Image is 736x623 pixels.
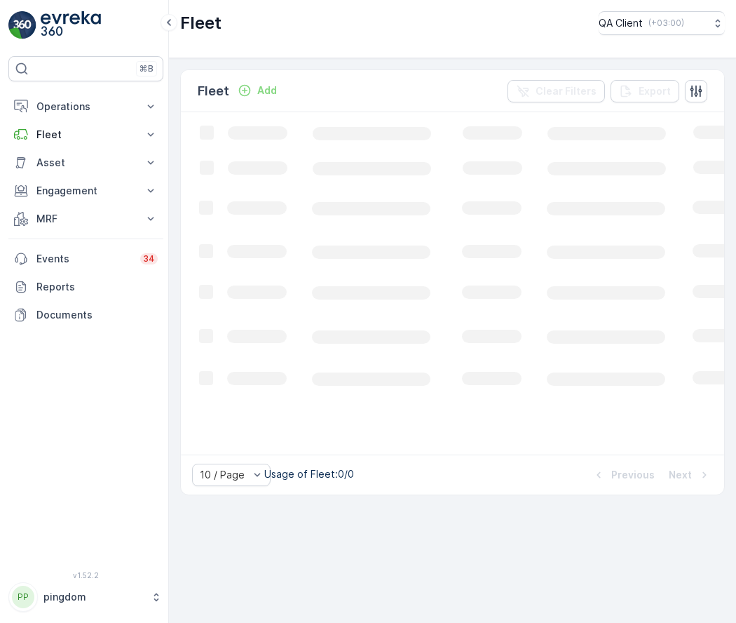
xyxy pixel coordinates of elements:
[8,582,163,612] button: PPpingdom
[8,11,36,39] img: logo
[8,571,163,580] span: v 1.52.2
[639,84,671,98] p: Export
[36,308,158,322] p: Documents
[599,11,725,35] button: QA Client(+03:00)
[36,212,135,226] p: MRF
[257,83,277,98] p: Add
[36,280,158,294] p: Reports
[669,468,692,482] p: Next
[8,93,163,121] button: Operations
[36,128,135,142] p: Fleet
[41,11,101,39] img: logo_light-DOdMpM7g.png
[232,82,282,99] button: Add
[36,156,135,170] p: Asset
[264,467,354,481] p: Usage of Fleet : 0/0
[198,81,229,101] p: Fleet
[8,121,163,149] button: Fleet
[8,149,163,177] button: Asset
[599,16,643,30] p: QA Client
[180,12,222,34] p: Fleet
[36,100,135,114] p: Operations
[139,63,154,74] p: ⌘B
[611,468,655,482] p: Previous
[8,301,163,329] a: Documents
[12,586,34,608] div: PP
[8,245,163,273] a: Events34
[43,590,144,604] p: pingdom
[36,252,132,266] p: Events
[143,253,155,264] p: 34
[667,467,713,483] button: Next
[590,467,656,483] button: Previous
[8,273,163,301] a: Reports
[611,80,679,102] button: Export
[8,177,163,205] button: Engagement
[36,184,135,198] p: Engagement
[8,205,163,233] button: MRF
[648,18,684,29] p: ( +03:00 )
[507,80,605,102] button: Clear Filters
[536,84,597,98] p: Clear Filters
